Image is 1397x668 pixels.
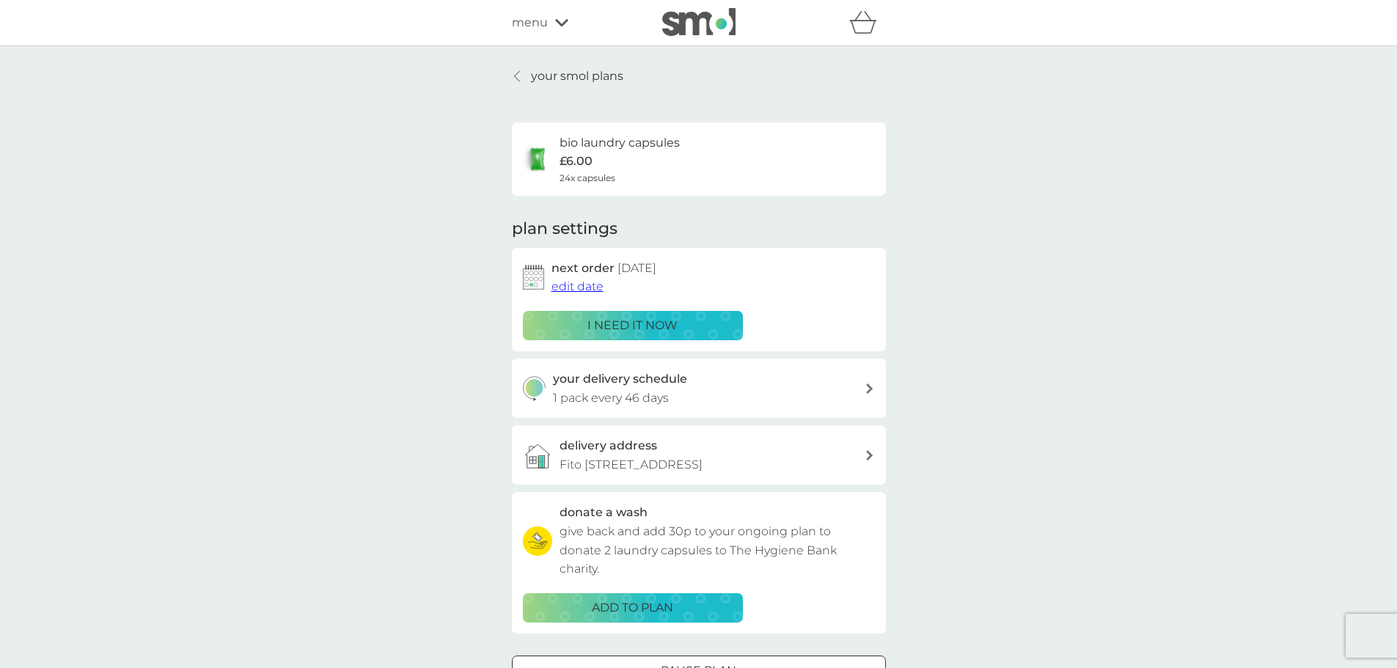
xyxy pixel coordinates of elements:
[512,218,617,241] h2: plan settings
[617,261,656,275] span: [DATE]
[553,370,687,389] h3: your delivery schedule
[512,67,623,86] a: your smol plans
[592,598,673,617] p: ADD TO PLAN
[587,316,678,335] p: i need it now
[560,436,657,455] h3: delivery address
[560,522,875,579] p: give back and add 30p to your ongoing plan to donate 2 laundry capsules to The Hygiene Bank charity.
[560,503,648,522] h3: donate a wash
[560,133,680,153] h6: bio laundry capsules
[512,359,886,418] button: your delivery schedule1 pack every 46 days
[662,8,736,36] img: smol
[512,425,886,485] a: delivery addressFito [STREET_ADDRESS]
[523,144,552,174] img: bio laundry capsules
[531,67,623,86] p: your smol plans
[560,171,615,185] span: 24x capsules
[849,8,886,37] div: basket
[553,389,669,408] p: 1 pack every 46 days
[551,259,656,278] h2: next order
[523,593,743,623] button: ADD TO PLAN
[551,277,604,296] button: edit date
[551,279,604,293] span: edit date
[560,152,593,171] p: £6.00
[523,311,743,340] button: i need it now
[512,13,548,32] span: menu
[560,455,703,474] p: Fito [STREET_ADDRESS]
